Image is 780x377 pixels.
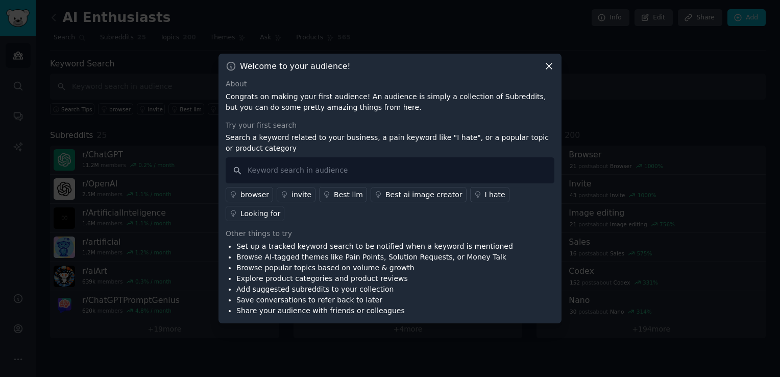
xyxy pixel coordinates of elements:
div: Other things to try [226,228,554,239]
li: Browse AI-tagged themes like Pain Points, Solution Requests, or Money Talk [236,252,513,263]
li: Browse popular topics based on volume & growth [236,263,513,273]
div: Try your first search [226,120,554,131]
div: Looking for [240,208,280,219]
div: invite [291,190,311,200]
li: Share your audience with friends or colleagues [236,305,513,316]
p: Congrats on making your first audience! An audience is simply a collection of Subreddits, but you... [226,91,554,113]
input: Keyword search in audience [226,157,554,183]
div: Best llm [334,190,363,200]
li: Save conversations to refer back to later [236,295,513,305]
h3: Welcome to your audience! [240,61,351,72]
a: Best ai image creator [371,187,467,202]
div: I hate [485,190,505,200]
a: I hate [470,187,509,202]
div: About [226,79,554,89]
a: browser [226,187,273,202]
li: Add suggested subreddits to your collection [236,284,513,295]
p: Search a keyword related to your business, a pain keyword like "I hate", or a popular topic or pr... [226,132,554,154]
li: Set up a tracked keyword search to be notified when a keyword is mentioned [236,241,513,252]
li: Explore product categories and product reviews [236,273,513,284]
a: invite [277,187,315,202]
div: Best ai image creator [385,190,462,200]
a: Best llm [319,187,367,202]
div: browser [240,190,269,200]
a: Looking for [226,206,284,221]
